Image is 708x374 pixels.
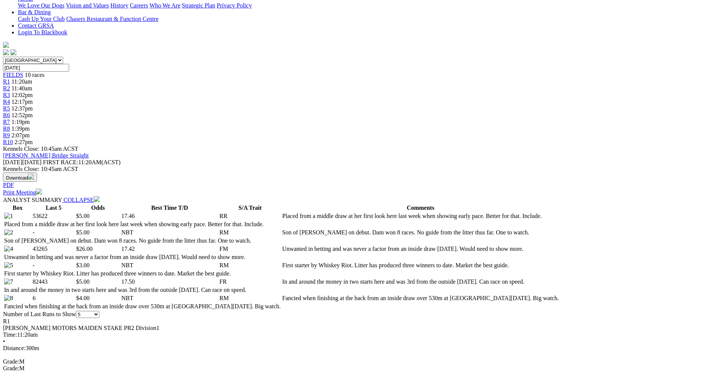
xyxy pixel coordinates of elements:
[12,112,33,118] span: 12:52pm
[121,212,219,220] td: 17.46
[76,262,90,268] span: $3.00
[219,212,281,220] td: RR
[219,278,281,286] td: FR
[4,278,13,285] img: 7
[18,2,64,9] a: We Love Our Dogs
[282,294,559,302] td: Fancied when finishing at the back from an inside draw over 530m at [GEOGRAPHIC_DATA][DATE]. Big ...
[3,64,69,72] input: Select date
[219,262,281,269] td: RM
[4,295,13,302] img: 8
[94,196,100,202] img: chevron-down-white.svg
[3,72,23,78] a: FIELDS
[121,262,219,269] td: NBT
[4,204,31,212] th: Box
[3,365,19,371] span: Grade:
[3,152,89,159] a: [PERSON_NAME] Bridge Straight
[149,2,180,9] a: Who We Are
[3,132,10,138] a: R9
[282,212,559,220] td: Placed from a middle draw at her first look here last week when showing early pace. Better for th...
[18,29,67,35] a: Login To Blackbook
[62,197,100,203] a: COLLAPSE
[121,245,219,253] td: 17.42
[3,365,705,372] div: M
[76,204,120,212] th: Odds
[217,2,252,9] a: Privacy Policy
[32,229,75,236] td: -
[3,311,705,318] div: Number of Last Runs to Show
[4,286,281,294] td: In and around the money in two starts here and was 3rd from the outside [DATE]. Can race on speed.
[76,295,90,301] span: $4.00
[12,132,30,138] span: 2:07pm
[18,16,705,22] div: Bar & Dining
[3,166,705,172] div: Kennels Close: 10:45am ACST
[3,358,705,365] div: M
[10,49,16,55] img: twitter.svg
[3,331,17,338] span: Time:
[66,2,109,9] a: Vision and Values
[3,139,13,145] a: R10
[76,246,93,252] span: $26.00
[4,262,13,269] img: 5
[282,229,559,236] td: Son of [PERSON_NAME] on debut. Dam won 8 races. No guide from the litter thus far. One to watch.
[3,345,25,351] span: Distance:
[18,22,54,29] a: Contact GRSA
[3,119,10,125] a: R7
[25,72,44,78] span: 10 races
[12,105,33,112] span: 12:37pm
[3,159,41,165] span: [DATE]
[12,119,30,125] span: 1:19pm
[121,204,219,212] th: Best Time T/D
[3,172,37,182] button: Download
[182,2,215,9] a: Strategic Plan
[3,146,78,152] span: Kennels Close: 10:45am ACST
[219,294,281,302] td: RM
[4,221,281,228] td: Placed from a middle draw at her first look here last week when showing early pace. Better for th...
[3,182,14,188] a: PDF
[219,229,281,236] td: RM
[3,338,5,345] span: •
[4,213,13,219] img: 1
[121,278,219,286] td: 17.50
[3,99,10,105] span: R4
[3,318,10,324] span: R1
[3,105,10,112] a: R5
[3,196,705,203] div: ANALYST SUMMARY
[3,358,19,365] span: Grade:
[219,204,281,212] th: S/A Trait
[3,189,42,196] a: Print Meeting
[4,246,13,252] img: 4
[15,139,33,145] span: 2:27pm
[282,204,559,212] th: Comments
[121,294,219,302] td: NBT
[12,125,30,132] span: 1:39pm
[3,92,10,98] a: R3
[12,85,32,91] span: 11:40am
[3,85,10,91] a: R2
[121,229,219,236] td: NBT
[3,325,705,331] div: [PERSON_NAME] MOTORS MAIDEN STAKE PR2 Division1
[36,188,42,194] img: printer.svg
[3,331,705,338] div: 11:20am
[18,9,51,15] a: Bar & Dining
[4,270,281,277] td: First starter by Whiskey Riot. Litter has produced three winners to date. Market the best guide.
[282,278,559,286] td: In and around the money in two starts here and was 3rd from the outside [DATE]. Can race on speed.
[12,78,32,85] span: 11:20am
[3,182,705,188] div: Download
[3,345,705,352] div: 300m
[3,112,10,118] a: R6
[219,245,281,253] td: FM
[3,125,10,132] span: R8
[32,245,75,253] td: 43265
[18,2,705,9] div: About
[43,159,78,165] span: FIRST RACE:
[3,159,22,165] span: [DATE]
[32,278,75,286] td: 82443
[18,16,65,22] a: Cash Up Your Club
